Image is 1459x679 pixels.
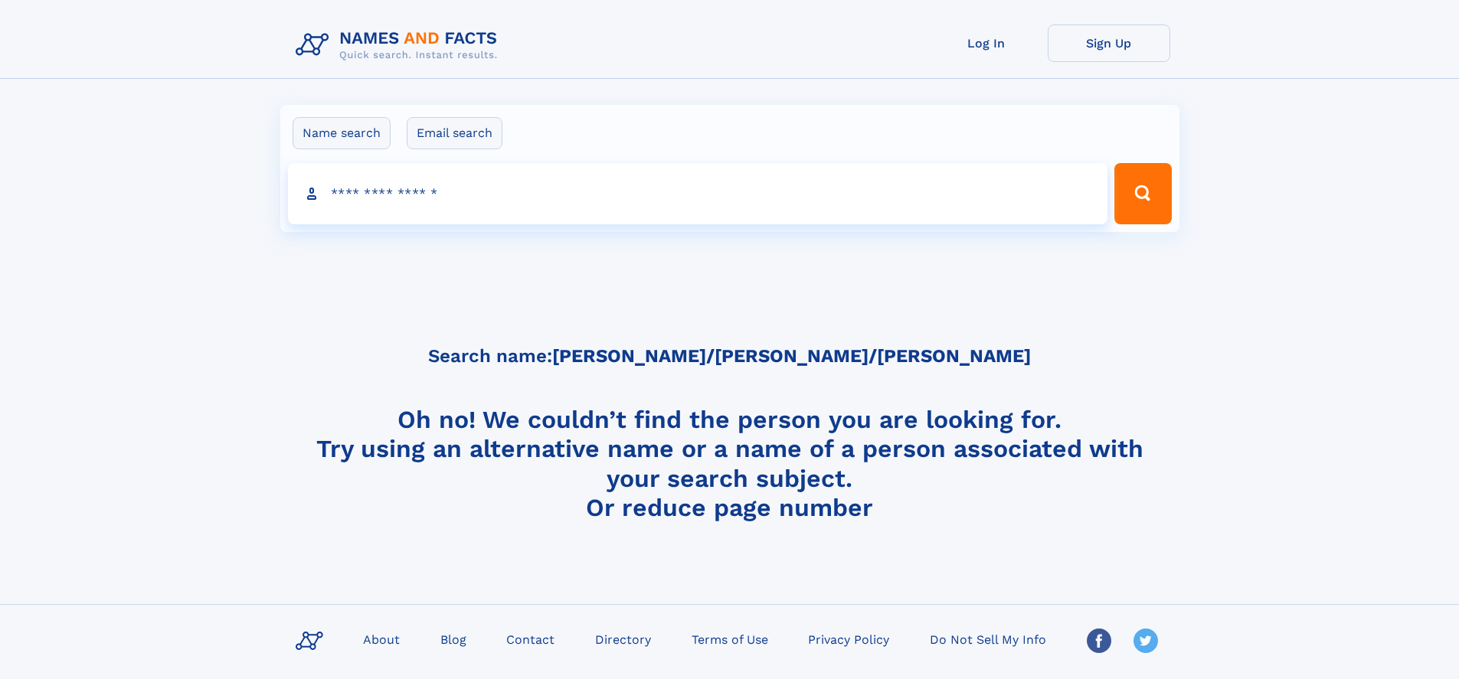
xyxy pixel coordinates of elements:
[288,163,1108,224] input: search input
[357,628,406,650] a: About
[802,628,895,650] a: Privacy Policy
[1134,628,1158,653] img: Twitter
[500,628,561,650] a: Contact
[1048,24,1170,62] a: Sign Up
[290,405,1170,521] h4: Oh no! We couldn’t find the person you are looking for. Try using an alternative name or a name o...
[407,117,502,149] label: Email search
[290,24,510,66] img: Logo Names and Facts
[685,628,774,650] a: Terms of Use
[1114,163,1171,224] button: Search Button
[552,345,1031,367] b: [PERSON_NAME]/[PERSON_NAME]/[PERSON_NAME]
[589,628,657,650] a: Directory
[1087,628,1111,653] img: Facebook
[924,628,1052,650] a: Do Not Sell My Info
[428,346,1031,367] h5: Search name:
[925,24,1048,62] a: Log In
[434,628,473,650] a: Blog
[293,117,391,149] label: Name search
